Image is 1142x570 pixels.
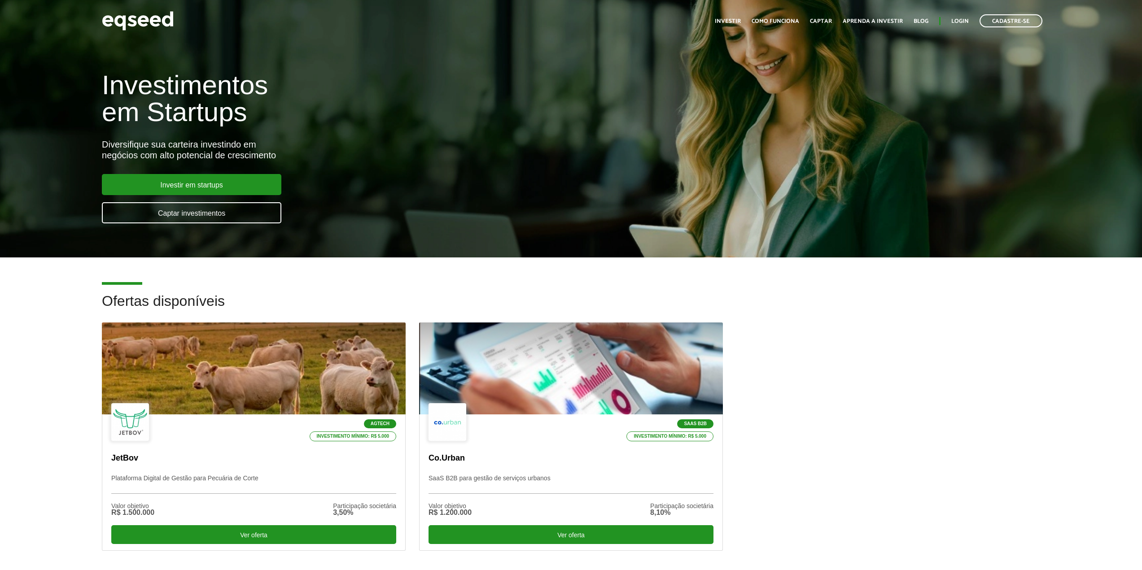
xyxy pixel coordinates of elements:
[111,453,396,463] p: JetBov
[843,18,903,24] a: Aprenda a investir
[429,509,472,516] div: R$ 1.200.000
[429,503,472,509] div: Valor objetivo
[429,525,713,544] div: Ver oferta
[102,139,660,161] div: Diversifique sua carteira investindo em negócios com alto potencial de crescimento
[102,9,174,33] img: EqSeed
[650,503,713,509] div: Participação societária
[111,503,154,509] div: Valor objetivo
[310,431,397,441] p: Investimento mínimo: R$ 5.000
[111,509,154,516] div: R$ 1.500.000
[810,18,832,24] a: Captar
[364,419,396,428] p: Agtech
[429,474,713,494] p: SaaS B2B para gestão de serviços urbanos
[102,202,281,223] a: Captar investimentos
[715,18,741,24] a: Investir
[102,174,281,195] a: Investir em startups
[102,72,660,126] h1: Investimentos em Startups
[333,503,396,509] div: Participação societária
[677,419,713,428] p: SaaS B2B
[951,18,969,24] a: Login
[419,322,723,551] a: SaaS B2B Investimento mínimo: R$ 5.000 Co.Urban SaaS B2B para gestão de serviços urbanos Valor ob...
[650,509,713,516] div: 8,10%
[626,431,713,441] p: Investimento mínimo: R$ 5.000
[914,18,928,24] a: Blog
[752,18,799,24] a: Como funciona
[111,525,396,544] div: Ver oferta
[429,453,713,463] p: Co.Urban
[102,322,406,551] a: Agtech Investimento mínimo: R$ 5.000 JetBov Plataforma Digital de Gestão para Pecuária de Corte V...
[102,293,1040,322] h2: Ofertas disponíveis
[333,509,396,516] div: 3,50%
[980,14,1042,27] a: Cadastre-se
[111,474,396,494] p: Plataforma Digital de Gestão para Pecuária de Corte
